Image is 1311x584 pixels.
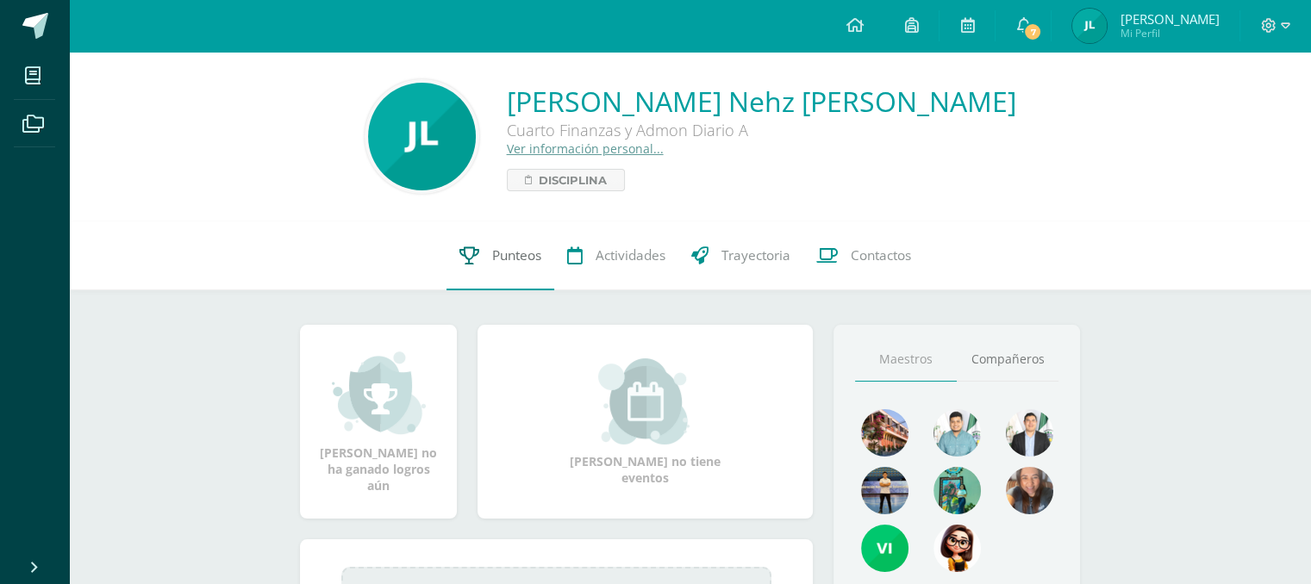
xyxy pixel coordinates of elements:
[598,358,692,444] img: event_small.png
[507,169,625,191] a: Disciplina
[678,221,803,290] a: Trayectoria
[539,170,607,190] span: Disciplina
[492,246,541,264] span: Punteos
[851,246,911,264] span: Contactos
[559,358,732,486] div: [PERSON_NAME] no tiene eventos
[554,221,678,290] a: Actividades
[1072,9,1107,43] img: a419fc3700045a567fcaca03794caf78.png
[803,221,924,290] a: Contactos
[861,409,908,457] img: e29994105dc3c498302d04bab28faecd.png
[861,525,908,572] img: 86ad762a06db99f3d783afd7c36c2468.png
[933,409,981,457] img: 0f63e8005e7200f083a8d258add6f512.png
[507,120,1016,140] div: Cuarto Finanzas y Admon Diario A
[507,83,1016,120] a: [PERSON_NAME] Nehz [PERSON_NAME]
[507,140,664,157] a: Ver información personal...
[933,467,981,514] img: f42db2dd1cd36b3b6e69d82baa85bd48.png
[1006,409,1053,457] img: 2a5195d5bcc98d37e95be5160e929d36.png
[1120,26,1219,40] span: Mi Perfil
[1006,467,1053,514] img: d53a6cbdd07aaf83c60ff9fb8bbf0950.png
[957,338,1058,382] a: Compañeros
[933,525,981,572] img: d582243b974c2045ac8dbc0446ec51e5.png
[596,246,665,264] span: Actividades
[1120,10,1219,28] span: [PERSON_NAME]
[861,467,908,514] img: 62c276f9e5707e975a312ba56e3c64d5.png
[721,246,790,264] span: Trayectoria
[332,350,426,436] img: achievement_small.png
[317,350,440,494] div: [PERSON_NAME] no ha ganado logros aún
[1023,22,1042,41] span: 7
[446,221,554,290] a: Punteos
[368,83,476,190] img: b790121bd3c9a8eb45a8b7e3310497f3.png
[855,338,957,382] a: Maestros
